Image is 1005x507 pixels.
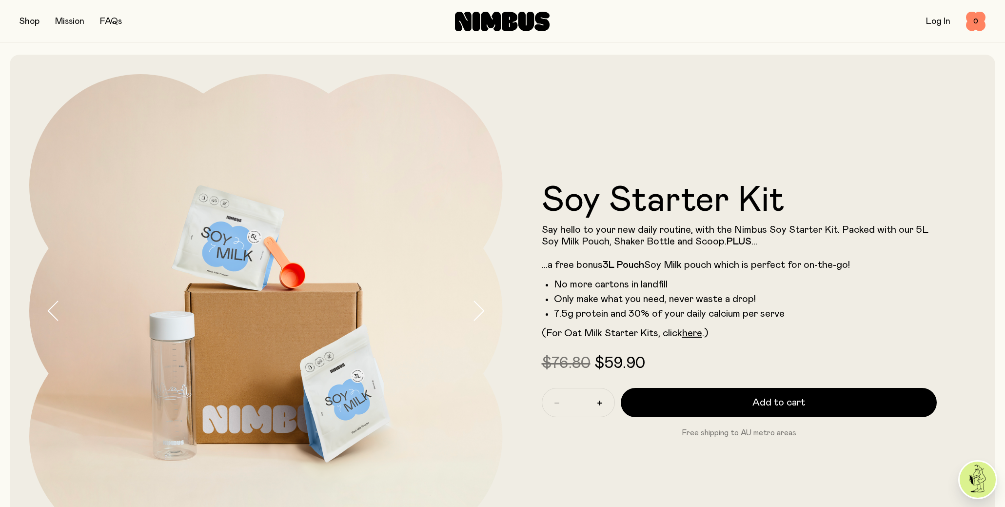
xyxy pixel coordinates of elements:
a: FAQs [100,17,122,26]
h1: Soy Starter Kit [542,183,937,218]
li: 7.5g protein and 30% of your daily calcium per serve [554,308,937,320]
li: Only make what you need, never waste a drop! [554,293,937,305]
button: Add to cart [621,388,937,417]
strong: Pouch [617,260,644,270]
a: here [682,328,702,338]
p: Free shipping to AU metro areas [542,427,937,439]
span: $59.90 [594,356,645,371]
p: Say hello to your new daily routine, with the Nimbus Soy Starter Kit. Packed with our 5L Soy Milk... [542,224,937,271]
li: No more cartons in landfill [554,279,937,290]
strong: 3L [603,260,614,270]
a: Log In [926,17,950,26]
button: 0 [966,12,985,31]
strong: PLUS [727,237,751,246]
span: (For Oat Milk Starter Kits, click [542,328,682,338]
a: Mission [55,17,84,26]
img: agent [960,462,996,498]
span: $76.80 [542,356,591,371]
span: Add to cart [752,396,805,409]
span: .) [702,328,709,338]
